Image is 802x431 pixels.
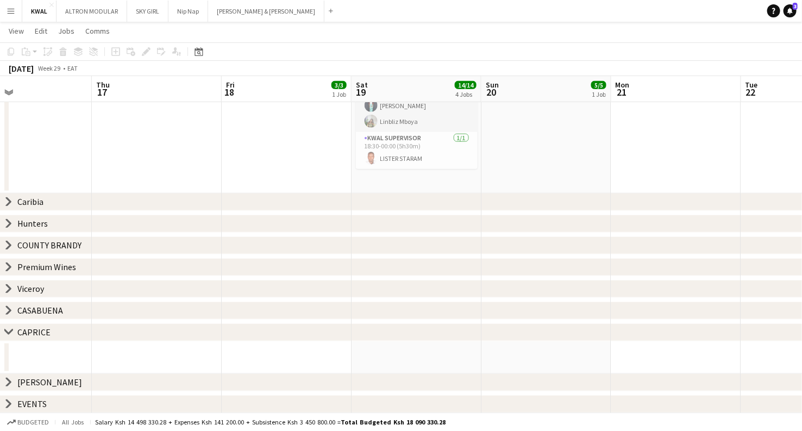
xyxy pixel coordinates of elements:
[616,80,630,90] span: Mon
[17,196,43,207] div: Caribia
[35,26,47,36] span: Edit
[17,377,82,388] div: [PERSON_NAME]
[17,305,63,316] div: CASABUENA
[614,86,630,98] span: 21
[331,81,347,89] span: 3/3
[17,283,44,294] div: Viceroy
[168,1,208,22] button: Nip Nap
[95,86,110,98] span: 17
[5,416,51,428] button: Budgeted
[592,90,606,98] div: 1 Job
[127,1,168,22] button: SKY GIRL
[486,80,499,90] span: Sun
[341,418,446,426] span: Total Budgeted Ksh 18 090 330.28
[455,90,476,98] div: 4 Jobs
[17,418,49,426] span: Budgeted
[354,86,368,98] span: 19
[224,86,235,98] span: 18
[455,81,477,89] span: 14/14
[9,63,34,74] div: [DATE]
[58,26,74,36] span: Jobs
[591,81,606,89] span: 5/5
[81,24,114,38] a: Comms
[17,240,82,251] div: COUNTY BRANDY
[36,64,63,72] span: Week 29
[17,218,48,229] div: Hunters
[54,24,79,38] a: Jobs
[17,261,76,272] div: Premium Wines
[356,79,478,132] app-card-role: Brand Ambassador2/218:30-00:00 (5h30m)[PERSON_NAME]Linbliz Mboya
[332,90,346,98] div: 1 Job
[95,418,446,426] div: Salary Ksh 14 498 330.28 + Expenses Ksh 141 200.00 + Subsistence Ksh 3 450 800.00 =
[57,1,127,22] button: ALTRON MODULAR
[60,418,86,426] span: All jobs
[784,4,797,17] a: 3
[9,26,24,36] span: View
[22,1,57,22] button: KWAL
[745,80,758,90] span: Tue
[4,24,28,38] a: View
[30,24,52,38] a: Edit
[208,1,324,22] button: [PERSON_NAME] & [PERSON_NAME]
[356,41,478,169] app-job-card: 18:30-00:00 (5h30m) (Sun)3/3Windhoek Activation Forbes Lounge2 RolesBrand Ambassador2/218:30-00:0...
[793,3,798,10] span: 3
[17,398,47,409] div: EVENTS
[17,327,51,338] div: CAPRICE
[226,80,235,90] span: Fri
[484,86,499,98] span: 20
[356,132,478,169] app-card-role: KWAL SUPERVISOR1/118:30-00:00 (5h30m)LISTER STARAM
[744,86,758,98] span: 22
[67,64,78,72] div: EAT
[85,26,110,36] span: Comms
[356,80,368,90] span: Sat
[96,80,110,90] span: Thu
